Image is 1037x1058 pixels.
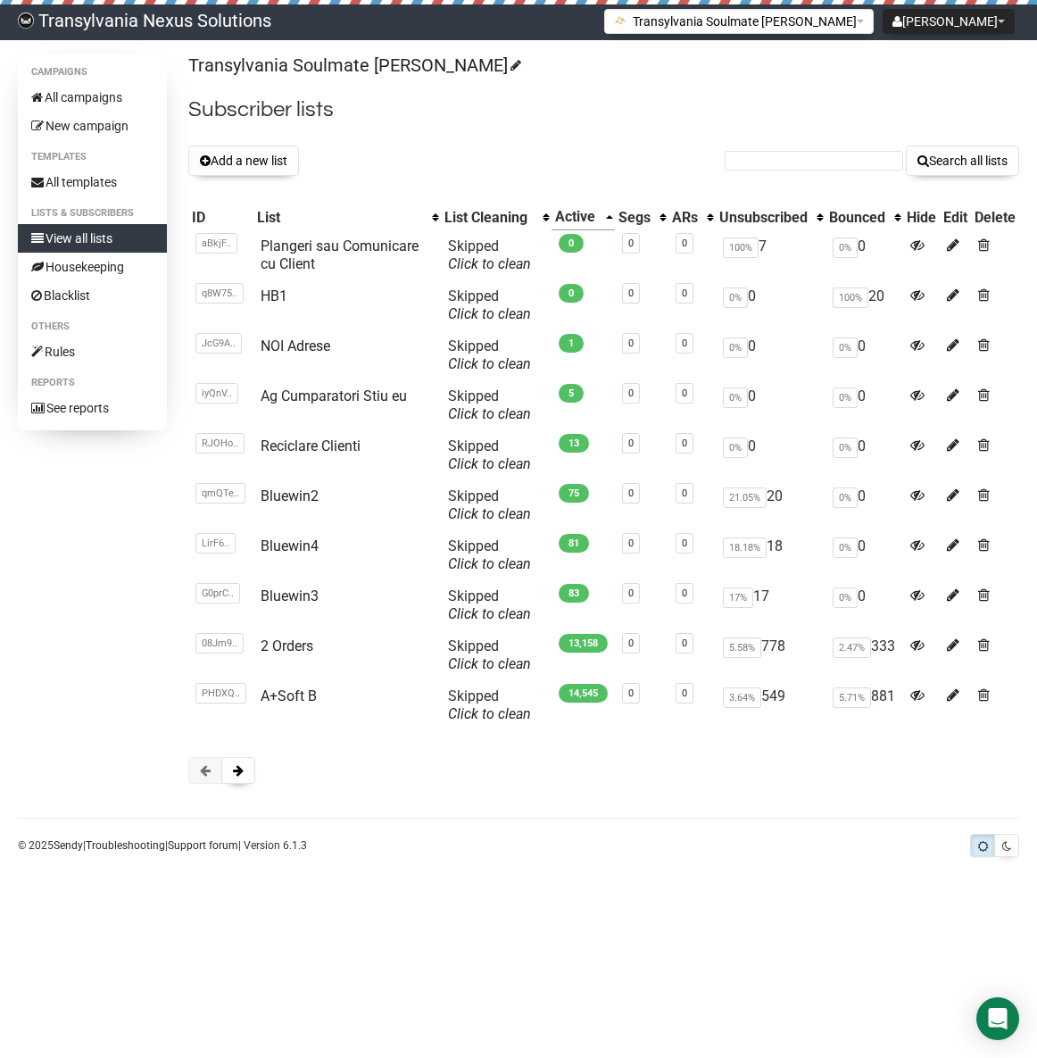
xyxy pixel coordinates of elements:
button: Add a new list [188,146,299,176]
td: 20 [825,280,903,330]
span: Skipped [448,687,531,722]
a: 0 [682,687,687,699]
span: LirF6.. [195,533,236,554]
th: Edit: No sort applied, sorting is disabled [940,204,971,230]
div: ARs [672,209,698,227]
a: 0 [628,637,634,649]
img: 1.png [614,13,628,28]
span: Skipped [448,537,531,572]
td: 0 [825,530,903,580]
td: 7 [716,230,825,280]
td: 0 [825,380,903,430]
a: View all lists [18,224,167,253]
span: Skipped [448,287,531,322]
span: 21.05% [723,487,767,508]
a: 0 [682,437,687,449]
td: 778 [716,630,825,680]
li: Reports [18,372,167,394]
a: 0 [628,487,634,499]
h2: Subscriber lists [188,94,1019,126]
td: 0 [716,430,825,480]
th: Hide: No sort applied, sorting is disabled [903,204,940,230]
a: Transylvania Soulmate [PERSON_NAME] [188,54,518,76]
td: 333 [825,630,903,680]
td: 0 [825,230,903,280]
span: 83 [559,584,589,603]
a: Click to clean [448,405,531,422]
a: Bluewin4 [261,537,319,554]
a: 0 [682,487,687,499]
span: Skipped [448,637,531,672]
a: Click to clean [448,355,531,372]
span: 0 [559,234,584,253]
th: List: No sort applied, activate to apply an ascending sort [253,204,441,230]
a: Click to clean [448,555,531,572]
span: 5 [559,384,584,403]
span: Skipped [448,437,531,472]
button: Transylvania Soulmate [PERSON_NAME] [604,9,874,34]
th: List Cleaning: No sort applied, activate to apply an ascending sort [441,204,552,230]
a: 0 [628,287,634,299]
a: 0 [628,387,634,399]
a: Click to clean [448,505,531,522]
img: 586cc6b7d8bc403f0c61b981d947c989 [18,12,34,29]
span: 08Jm9.. [195,633,244,654]
span: 1 [559,334,584,353]
span: 18.18% [723,537,767,558]
a: Troubleshooting [86,839,165,852]
button: [PERSON_NAME] [883,9,1015,34]
a: Bluewin2 [261,487,319,504]
a: 0 [628,537,634,549]
span: 0 [559,284,584,303]
a: 0 [628,437,634,449]
a: NOI Adrese [261,337,330,354]
span: PHDXQ.. [195,683,246,704]
div: Active [555,208,597,226]
span: 0% [833,337,858,358]
span: aBkjF.. [195,233,237,254]
a: 2 Orders [261,637,313,654]
span: 0% [833,237,858,258]
td: 549 [716,680,825,730]
td: 881 [825,680,903,730]
a: Ag Cumparatori Stiu eu [261,387,407,404]
span: 0% [723,437,748,458]
a: Click to clean [448,705,531,722]
span: Skipped [448,237,531,272]
span: 81 [559,534,589,553]
span: 75 [559,484,589,503]
a: Click to clean [448,305,531,322]
a: Rules [18,337,167,366]
td: 17 [716,580,825,630]
a: Bluewin3 [261,587,319,604]
span: 0% [833,437,858,458]
a: 0 [628,237,634,249]
li: Campaigns [18,62,167,83]
a: Blacklist [18,281,167,310]
td: 0 [825,330,903,380]
div: Unsubscribed [719,209,808,227]
th: Active: Ascending sort applied, activate to apply a descending sort [552,204,615,230]
span: 13,158 [559,634,608,653]
button: Search all lists [906,146,1019,176]
td: 0 [825,480,903,530]
a: Click to clean [448,255,531,272]
a: Sendy [54,839,83,852]
th: Segs: No sort applied, activate to apply an ascending sort [615,204,668,230]
a: Click to clean [448,605,531,622]
a: 0 [682,637,687,649]
span: G0prC.. [195,583,240,604]
li: Others [18,316,167,337]
th: ID: No sort applied, sorting is disabled [188,204,253,230]
th: Delete: No sort applied, sorting is disabled [971,204,1019,230]
a: 0 [682,237,687,249]
a: All templates [18,168,167,196]
th: Bounced: No sort applied, activate to apply an ascending sort [825,204,903,230]
span: Skipped [448,587,531,622]
span: 100% [833,287,868,308]
div: Segs [618,209,651,227]
span: qmQTe.. [195,483,245,504]
span: iyQnV.. [195,383,238,404]
span: q8W75.. [195,283,244,304]
span: 0% [833,587,858,608]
